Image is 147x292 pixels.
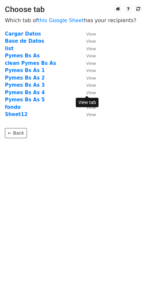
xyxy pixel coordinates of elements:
small: View [86,83,96,88]
a: View [80,38,96,44]
p: Which tab of has your recipients? [5,17,142,24]
a: Sheet12 [5,111,28,117]
small: View [86,76,96,80]
a: fondo [5,104,21,110]
small: View [86,53,96,58]
a: Pymes Bs As 3 [5,82,45,88]
small: View [86,105,96,110]
a: list [5,46,13,51]
div: View tab [76,98,99,107]
a: clean Pymes Bs As [5,60,56,66]
small: View [86,39,96,44]
small: View [86,90,96,95]
a: View [80,67,96,73]
a: View [80,53,96,59]
a: View [80,82,96,88]
a: View [80,60,96,66]
h3: Choose tab [5,5,142,14]
a: Pymes Bs As 1 [5,67,45,73]
a: Pymes Bs As 4 [5,90,45,95]
a: Pymes Bs As 2 [5,75,45,81]
small: View [86,46,96,51]
small: View [86,112,96,117]
a: this Google Sheet [38,17,84,23]
a: View [80,111,96,117]
a: View [80,90,96,95]
a: View [80,104,96,110]
iframe: Chat Widget [114,261,147,292]
a: ← Back [5,128,27,138]
a: Pymes Bs As [5,53,40,59]
a: View [80,31,96,37]
small: View [86,61,96,66]
a: View [80,75,96,81]
small: View [86,32,96,36]
small: View [86,68,96,73]
div: Widget de chat [114,261,147,292]
a: Pymes Bs As 5 [5,97,45,103]
a: View [80,46,96,51]
a: Base de Datos [5,38,44,44]
a: Cargar Datos [5,31,41,37]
